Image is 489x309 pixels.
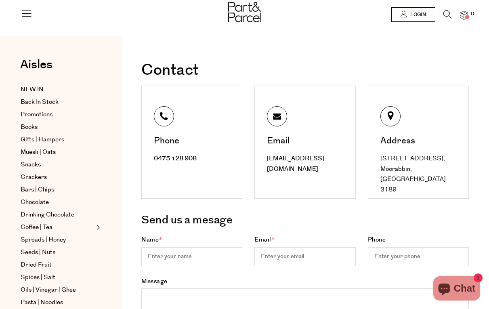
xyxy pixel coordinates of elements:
[460,11,468,19] a: 0
[21,147,56,157] span: Muesli | Oats
[21,122,38,132] span: Books
[21,122,94,132] a: Books
[21,172,94,182] a: Crackers
[21,285,94,295] a: Oils | Vinegar | Ghee
[21,260,52,270] span: Dried Fruit
[254,235,355,266] label: Email
[21,135,64,145] span: Gifts | Hampers
[254,247,355,266] input: Email*
[21,135,94,145] a: Gifts | Hampers
[21,273,55,282] span: Spices | Salt
[267,137,345,145] div: Email
[20,59,52,79] a: Aisles
[21,110,52,120] span: Promotions
[94,223,100,232] button: Expand/Collapse Coffee | Tea
[141,247,242,266] input: Name*
[141,235,242,266] label: Name
[21,235,66,245] span: Spreads | Honey
[391,7,435,22] a: Login
[21,298,94,307] a: Pasta | Noodles
[380,153,458,195] div: [STREET_ADDRESS], Moorabbin, [GEOGRAPHIC_DATA] 3189
[21,223,52,232] span: Coffee | Tea
[21,248,94,257] a: Seeds | Nuts
[21,223,94,232] a: Coffee | Tea
[21,260,94,270] a: Dried Fruit
[21,185,54,195] span: Bars | Chips
[154,154,197,163] a: 0475 128 908
[21,147,94,157] a: Muesli | Oats
[21,172,47,182] span: Crackers
[21,235,94,245] a: Spreads | Honey
[267,154,324,173] a: [EMAIL_ADDRESS][DOMAIN_NAME]
[21,97,94,107] a: Back In Stock
[21,273,94,282] a: Spices | Salt
[21,198,49,207] span: Chocolate
[21,198,94,207] a: Chocolate
[368,235,469,266] label: Phone
[21,110,94,120] a: Promotions
[21,285,76,295] span: Oils | Vinegar | Ghee
[228,2,261,22] img: Part&Parcel
[141,211,469,229] h3: Send us a mesage
[20,56,52,74] span: Aisles
[380,137,458,145] div: Address
[21,85,44,95] span: NEW IN
[368,247,469,266] input: Phone
[21,210,94,220] a: Drinking Chocolate
[21,160,94,170] a: Snacks
[21,298,63,307] span: Pasta | Noodles
[21,210,74,220] span: Drinking Chocolate
[21,160,41,170] span: Snacks
[431,276,483,303] inbox-online-store-chat: Shopify online store chat
[21,85,94,95] a: NEW IN
[21,97,59,107] span: Back In Stock
[154,137,232,145] div: Phone
[21,248,55,257] span: Seeds | Nuts
[141,63,469,78] h1: Contact
[21,185,94,195] a: Bars | Chips
[469,11,476,18] span: 0
[408,11,426,18] span: Login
